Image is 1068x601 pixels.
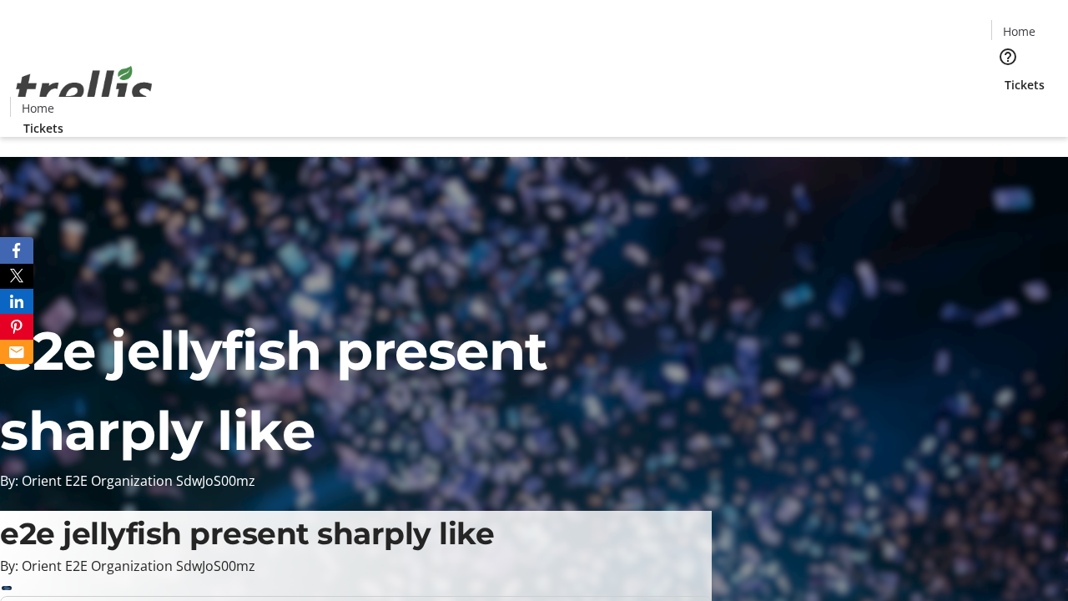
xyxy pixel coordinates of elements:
[1003,23,1035,40] span: Home
[991,40,1025,73] button: Help
[10,48,159,131] img: Orient E2E Organization SdwJoS00mz's Logo
[22,99,54,117] span: Home
[1005,76,1045,93] span: Tickets
[23,119,63,137] span: Tickets
[10,119,77,137] a: Tickets
[991,93,1025,127] button: Cart
[11,99,64,117] a: Home
[991,76,1058,93] a: Tickets
[992,23,1045,40] a: Home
